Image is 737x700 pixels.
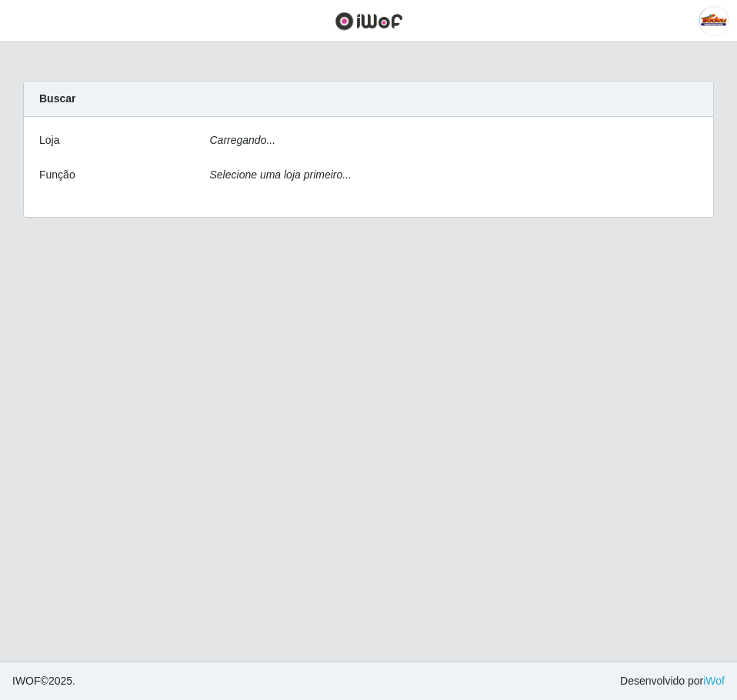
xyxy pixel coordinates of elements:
span: IWOF [12,675,41,687]
i: Carregando... [210,134,276,146]
label: Loja [39,132,59,148]
span: © 2025 . [12,673,75,689]
i: Selecione uma loja primeiro... [210,168,352,181]
label: Função [39,167,75,183]
a: iWof [703,675,725,687]
img: CoreUI Logo [335,12,403,31]
span: Desenvolvido por [620,673,725,689]
strong: Buscar [39,92,75,105]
